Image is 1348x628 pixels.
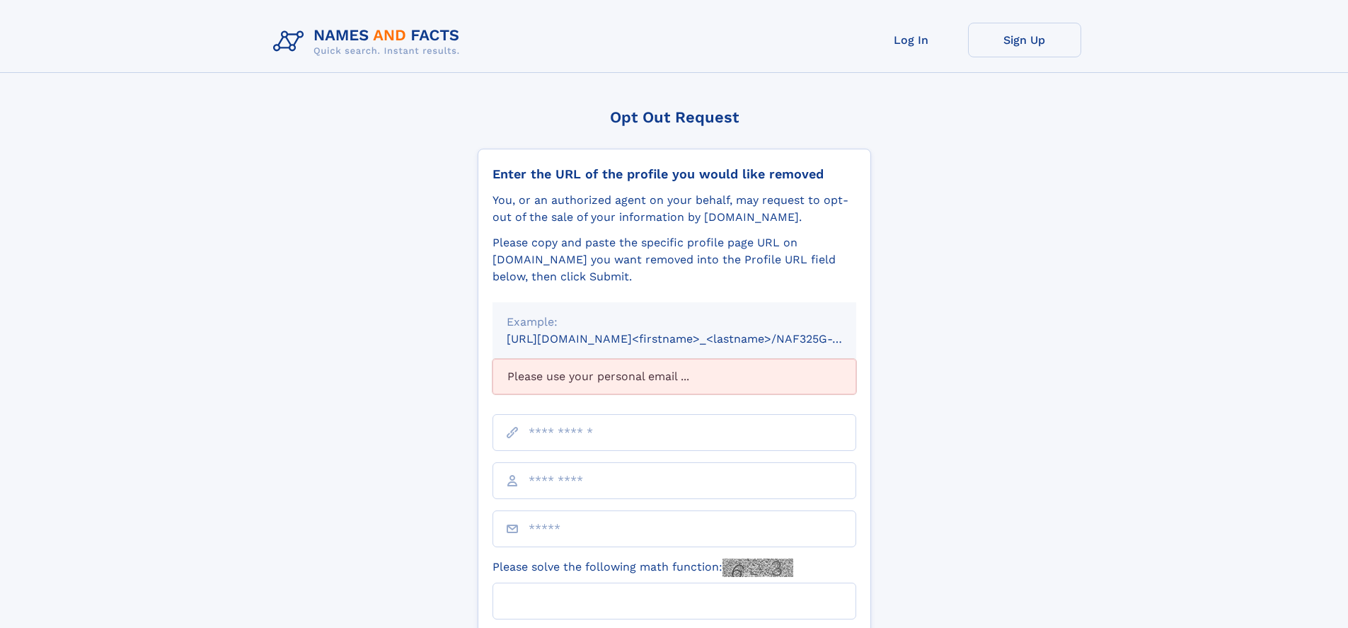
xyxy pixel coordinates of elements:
div: Please use your personal email ... [492,359,856,394]
a: Sign Up [968,23,1081,57]
a: Log In [855,23,968,57]
label: Please solve the following math function: [492,559,793,577]
div: Opt Out Request [478,108,871,126]
div: Please copy and paste the specific profile page URL on [DOMAIN_NAME] you want removed into the Pr... [492,234,856,285]
div: You, or an authorized agent on your behalf, may request to opt-out of the sale of your informatio... [492,192,856,226]
small: [URL][DOMAIN_NAME]<firstname>_<lastname>/NAF325G-xxxxxxxx [507,332,883,346]
div: Example: [507,314,842,331]
div: Enter the URL of the profile you would like removed [492,166,856,182]
img: Logo Names and Facts [267,23,471,61]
